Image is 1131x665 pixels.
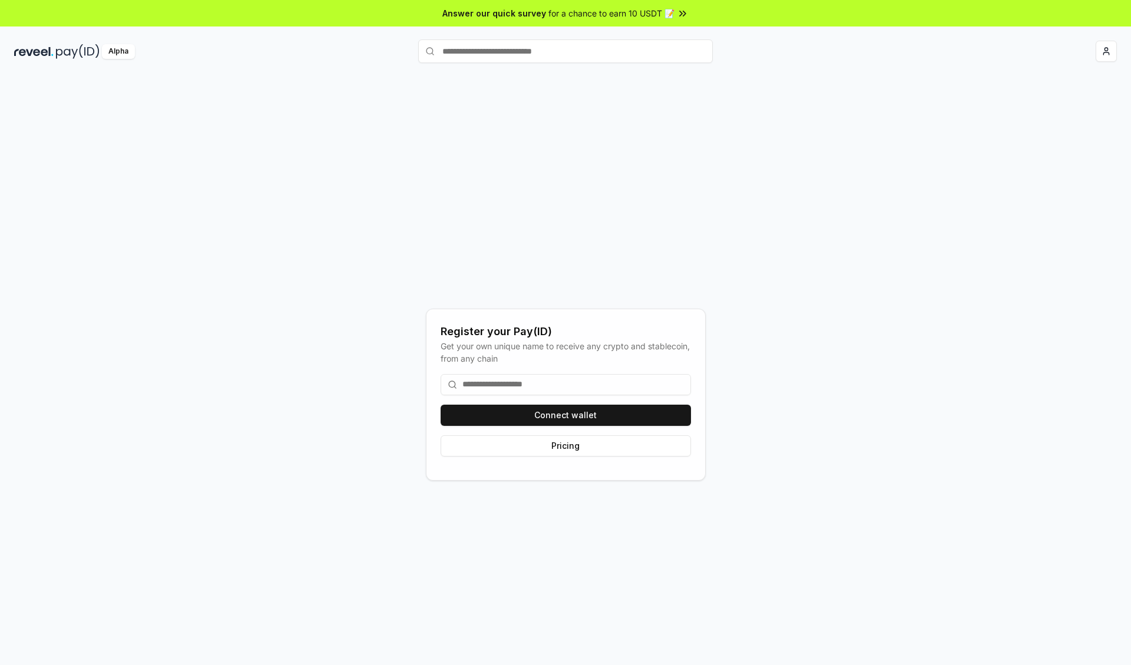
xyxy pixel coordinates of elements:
button: Connect wallet [441,405,691,426]
div: Alpha [102,44,135,59]
img: reveel_dark [14,44,54,59]
div: Get your own unique name to receive any crypto and stablecoin, from any chain [441,340,691,365]
div: Register your Pay(ID) [441,323,691,340]
button: Pricing [441,435,691,456]
span: Answer our quick survey [442,7,546,19]
img: pay_id [56,44,100,59]
span: for a chance to earn 10 USDT 📝 [548,7,674,19]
